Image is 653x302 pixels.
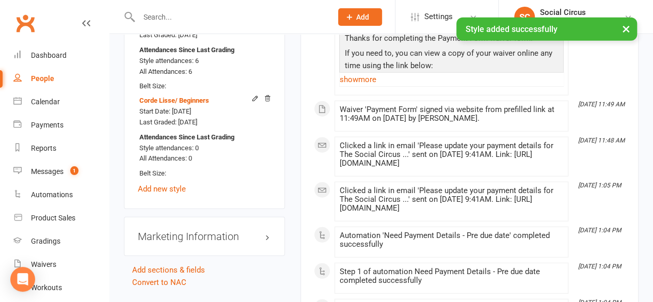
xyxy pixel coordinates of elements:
[139,107,191,115] span: Start Date: [DATE]
[578,227,621,234] i: [DATE] 1:04 PM
[31,283,62,292] div: Workouts
[139,144,199,152] span: Style attendances: 0
[342,47,561,74] p: If you need to, you can view a copy of your waiver online any time using the link below:
[139,169,166,177] span: Belt Size:
[13,114,109,137] a: Payments
[456,18,637,41] div: Style added successfully
[13,90,109,114] a: Calendar
[356,13,369,21] span: Add
[339,105,564,123] div: Waiver 'Payment Form' signed via website from prefilled link at 11:49AM on [DATE] by [PERSON_NAME].
[31,98,60,106] div: Calendar
[13,253,109,276] a: Waivers
[31,144,56,152] div: Reports
[339,72,564,87] a: show more
[339,186,564,213] div: Clicked a link in email 'Please update your payment details for The Social Circus ...' sent on [D...
[70,166,78,175] span: 1
[139,68,192,75] span: All Attendances: 6
[31,237,60,245] div: Gradings
[138,231,271,242] h3: Marketing Information
[139,154,192,162] span: All Attendances: 0
[13,44,109,67] a: Dashboard
[136,10,325,24] input: Search...
[13,67,109,90] a: People
[31,121,63,129] div: Payments
[31,214,75,222] div: Product Sales
[13,160,109,183] a: Messages 1
[339,267,564,285] div: Step 1 of automation Need Payment Details - Pre due date completed successfully
[13,206,109,230] a: Product Sales
[540,8,619,17] div: Social Circus
[617,18,635,40] button: ×
[132,265,205,275] a: Add sections & fields
[13,137,109,160] a: Reports
[339,141,564,168] div: Clicked a link in email 'Please update your payment details for The Social Circus ...' sent on [D...
[578,137,625,144] i: [DATE] 11:48 AM
[31,260,56,268] div: Waivers
[578,182,621,189] i: [DATE] 1:05 PM
[12,10,38,36] a: Clubworx
[31,51,67,59] div: Dashboard
[31,167,63,176] div: Messages
[132,278,186,287] a: Convert to NAC
[175,97,209,104] span: / Beginners
[31,74,54,83] div: People
[139,118,197,126] span: Last Graded: [DATE]
[13,183,109,206] a: Automations
[139,132,234,143] strong: Attendances Since Last Grading
[424,5,453,28] span: Settings
[339,231,564,249] div: Automation 'Need Payment Details - Pre due date' completed successfully
[10,267,35,292] div: Open Intercom Messenger
[514,7,535,27] div: SC
[540,17,619,26] div: The Social Circus Pty Ltd
[139,57,199,65] span: Style attendances: 6
[139,97,209,104] a: Corde Lisse
[13,230,109,253] a: Gradings
[139,82,166,90] span: Belt Size:
[13,276,109,299] a: Workouts
[31,190,73,199] div: Automations
[338,8,382,26] button: Add
[578,101,625,108] i: [DATE] 11:49 AM
[578,263,621,270] i: [DATE] 1:04 PM
[138,184,186,194] a: Add new style
[139,45,234,56] strong: Attendances Since Last Grading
